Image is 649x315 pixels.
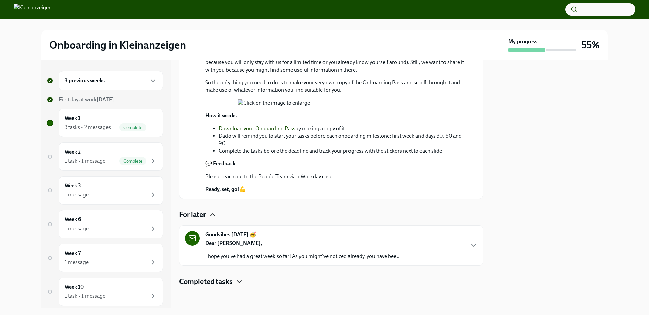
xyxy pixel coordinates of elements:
[179,210,483,220] div: For later
[219,147,467,155] li: Complete the tasks before the deadline and track your progress with the stickers next to each slide
[59,96,114,103] span: First day at work
[179,210,206,220] h4: For later
[47,278,163,306] a: Week 101 task • 1 message
[508,38,537,45] strong: My progress
[47,210,163,238] a: Week 61 message
[179,277,233,287] h4: Completed tasks
[179,277,483,287] div: Completed tasks
[97,96,114,103] strong: [DATE]
[219,125,467,132] li: by making a copy of it.
[65,292,105,300] div: 1 task • 1 message
[47,142,163,171] a: Week 21 task • 1 messageComplete
[65,77,105,84] h6: 3 previous weeks
[65,250,81,257] h6: Week 7
[238,99,434,107] button: Zoom image
[59,71,163,90] div: 3 previous weeks
[47,176,163,205] a: Week 31 message
[205,240,262,246] strong: Dear [PERSON_NAME],
[47,244,163,272] a: Week 71 message
[205,253,401,260] p: I hope you've had a great week so far! As you might've noticed already, you have bee...
[47,96,163,103] a: First day at work[DATE]
[49,38,186,52] h2: Onboarding in Kleinanzeigen
[205,186,467,193] p: 💪
[205,112,237,119] strong: How it works
[65,225,89,232] div: 1 message
[65,259,89,266] div: 1 message
[205,160,235,167] strong: 💬 Feedback
[205,173,467,180] p: Please reach out to the People Team via a Workday case.
[65,148,81,156] h6: Week 2
[205,231,256,238] strong: Goodvibes [DATE] 🥳
[65,283,84,291] h6: Week 10
[205,51,467,74] p: Your manager informed us that you do not really need to participate in this for valid reasons. (T...
[65,191,89,199] div: 1 message
[65,182,81,189] h6: Week 3
[65,216,81,223] h6: Week 6
[219,132,467,147] li: Dado will remind you to start your tasks before each onboarding milestone: first week and days 30...
[205,186,239,192] strong: Ready, set, go!
[205,79,467,94] p: So the only thing you need to do is to make your very own copy of the Onboarding Pass and scroll ...
[14,4,52,15] img: Kleinanzeigen
[581,39,600,51] h3: 55%
[119,125,146,130] span: Complete
[65,114,80,122] h6: Week 1
[119,159,146,164] span: Complete
[65,124,111,131] div: 3 tasks • 2 messages
[47,109,163,137] a: Week 13 tasks • 2 messagesComplete
[219,125,295,132] a: Download your Onboarding Pass
[65,157,105,165] div: 1 task • 1 message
